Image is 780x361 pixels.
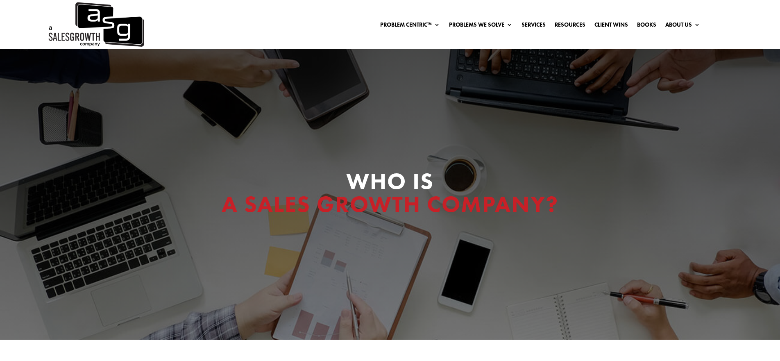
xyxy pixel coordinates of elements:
[222,189,558,219] span: A Sales Growth Company?
[169,170,611,220] h1: Who Is
[665,22,700,31] a: About Us
[555,22,585,31] a: Resources
[637,22,656,31] a: Books
[594,22,628,31] a: Client Wins
[522,22,546,31] a: Services
[380,22,440,31] a: Problem Centric™
[449,22,512,31] a: Problems We Solve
